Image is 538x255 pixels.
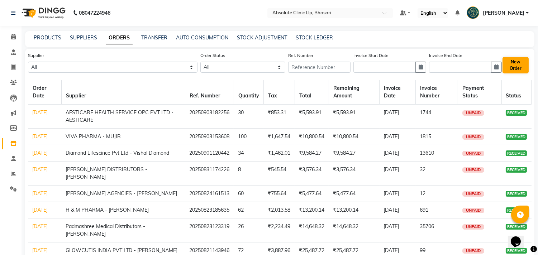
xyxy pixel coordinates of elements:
a: [DATE] [33,166,48,173]
a: [DATE] [33,133,48,140]
td: ₹2,013.58 [263,202,295,218]
th: Invoice Number [415,80,458,105]
td: ₹9,584.27 [329,145,379,162]
span: UNPAID [462,191,484,197]
label: Invoice End Date [429,52,462,59]
td: 20250824161513 [185,186,234,202]
td: ₹10,800.54 [295,129,329,145]
label: Order Status [200,52,225,59]
span: 1815 [420,133,431,140]
b: 08047224946 [79,3,110,23]
td: ₹3,576.34 [295,162,329,186]
td: H & M PHARMA - [PERSON_NAME] [61,202,185,218]
td: ₹5,477.64 [329,186,379,202]
td: 20250831174226 [185,162,234,186]
span: UNPAID [462,167,484,173]
td: ₹2,234.49 [263,218,295,242]
td: 20250901120442 [185,145,234,162]
td: 20250823123319 [185,218,234,242]
th: Status [501,80,531,105]
th: Ref. Number [185,80,234,105]
td: [PERSON_NAME] AGENCIES - [PERSON_NAME] [61,186,185,202]
a: SUPPLIERS [70,34,97,41]
img: Shekhar Chavan [467,6,479,19]
span: RECEIVED [506,167,527,173]
td: [DATE] [380,218,416,242]
td: ₹3,576.34 [329,162,379,186]
span: RECEIVED [506,224,527,230]
span: RECEIVED [506,207,527,213]
td: ₹5,477.64 [295,186,329,202]
label: Ref. Number [288,52,313,59]
span: UNPAID [462,248,484,254]
a: [DATE] [33,150,48,156]
td: 34 [234,145,263,162]
td: [DATE] [380,129,416,145]
span: [PERSON_NAME] [483,9,524,17]
th: Payment Status [458,80,501,105]
td: 8 [234,162,263,186]
span: 691 [420,207,428,213]
a: [DATE] [33,109,48,116]
span: RECEIVED [506,191,527,197]
td: VIVA PHARMA - MUJIB [61,129,185,145]
td: ₹755.64 [263,186,295,202]
img: logo [18,3,67,23]
span: 12 [420,190,425,197]
span: UNPAID [462,110,484,116]
th: Order Date [28,80,62,105]
th: Quantity [234,80,263,105]
span: UNPAID [462,134,484,140]
td: ₹10,800.54 [329,129,379,145]
td: [DATE] [380,145,416,162]
span: RECEIVED [506,150,527,156]
td: ₹14,648.32 [329,218,379,242]
td: Padmashree Medical Distributors - [PERSON_NAME] [61,218,185,242]
iframe: chat widget [508,226,531,248]
td: [DATE] [380,186,416,202]
a: [DATE] [33,207,48,213]
a: [DATE] [33,190,48,197]
a: STOCK LEDGER [296,34,333,41]
span: 1744 [420,109,431,116]
span: 32 [420,166,425,173]
td: 20250903153608 [185,129,234,145]
span: UNPAID [462,151,484,156]
a: ORDERS [106,32,133,44]
th: Remaining Amount [329,80,379,105]
label: Supplier [28,52,44,59]
td: [PERSON_NAME] DISTRIBUTORS - [PERSON_NAME] [61,162,185,186]
td: ₹9,584.27 [295,145,329,162]
td: ₹1,462.01 [263,145,295,162]
th: Invoice Date [380,80,416,105]
td: 20250823185635 [185,202,234,218]
td: ₹545.54 [263,162,295,186]
span: 99 [420,247,425,254]
td: ₹5,593.91 [295,104,329,129]
td: 100 [234,129,263,145]
th: Total [295,80,329,105]
span: 13610 [420,150,434,156]
a: [DATE] [33,223,48,230]
label: Invoice Start Date [353,52,389,59]
td: 20250903182256 [185,104,234,129]
span: RECEIVED [506,134,527,140]
a: STOCK ADJUSTMENT [237,34,287,41]
td: 60 [234,186,263,202]
td: [DATE] [380,162,416,186]
span: UNPAID [462,208,484,213]
button: New Order [503,57,529,73]
td: Diamond Lifescince Pvt Ltd - Vishal Diamond [61,145,185,162]
td: 30 [234,104,263,129]
span: RECEIVED [506,110,527,116]
td: 26 [234,218,263,242]
td: AESTICARE HEALTH SERVICE OPC PVT LTD - AESTICARE [61,104,185,129]
td: ₹5,593.91 [329,104,379,129]
a: [DATE] [33,247,48,254]
td: [DATE] [380,104,416,129]
th: Supplier [61,80,185,105]
td: ₹1,647.54 [263,129,295,145]
span: 35706 [420,223,434,230]
span: UNPAID [462,224,484,230]
td: ₹14,648.32 [295,218,329,242]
